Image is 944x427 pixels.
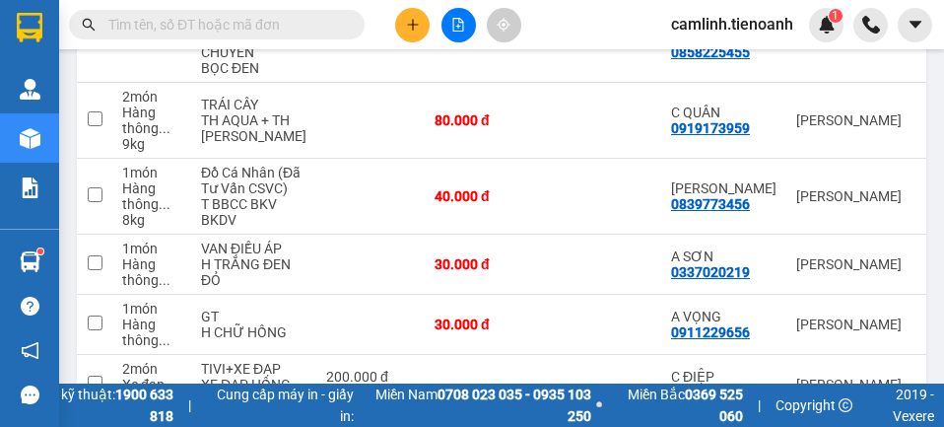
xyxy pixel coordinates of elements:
[655,12,809,36] span: camlinh.tienoanh
[671,196,750,212] div: 0839773456
[20,79,40,100] img: warehouse-icon
[108,14,341,36] input: Tìm tên, số ĐT hoặc mã đơn
[435,112,533,128] div: 80.000 đ
[671,309,776,324] div: A VỌNG
[201,377,306,408] div: XE ĐẠP HỒNG +T CHỮ ĐEN TO
[796,377,924,392] div: [PERSON_NAME]
[406,18,420,32] span: plus
[201,196,306,228] div: T BBCC BKV BKDV
[20,251,40,272] img: warehouse-icon
[758,394,761,416] span: |
[20,128,40,149] img: warehouse-icon
[326,369,415,385] div: 200.000 đ
[796,188,924,204] div: [PERSON_NAME]
[17,13,42,42] img: logo-vxr
[201,361,306,377] div: TIVI+XE ĐẠP
[122,301,181,317] div: 1 món
[21,297,39,316] span: question-circle
[122,105,181,136] div: Hàng thông thường
[201,165,306,196] div: Đồ Cá Nhân (Đã Tư Vấn CSVC)
[122,212,181,228] div: 8 kg
[122,317,181,348] div: Hàng thông thường
[206,384,353,427] span: Cung cấp máy in - giấy in:
[201,112,306,144] div: TH AQUA + TH CHỮ XANH
[82,18,96,32] span: search
[451,18,465,32] span: file-add
[818,16,836,34] img: icon-new-feature
[671,44,750,60] div: 0858225455
[21,341,39,360] span: notification
[671,264,750,280] div: 0337020219
[122,180,181,212] div: Hàng thông thường
[188,394,191,416] span: |
[435,256,533,272] div: 30.000 đ
[20,178,40,198] img: solution-icon
[122,256,181,288] div: Hàng thông thường
[671,180,776,196] div: Vũ Anh
[441,8,476,42] button: file-add
[796,112,924,128] div: [PERSON_NAME]
[829,9,843,23] sup: 1
[122,241,181,256] div: 1 món
[21,386,39,404] span: message
[671,324,750,340] div: 0911229656
[898,8,932,42] button: caret-down
[435,188,533,204] div: 40.000 đ
[115,387,173,424] strong: 1900 633 818
[671,120,750,136] div: 0919173959
[122,136,181,152] div: 9 kg
[122,89,181,105] div: 2 món
[435,317,533,332] div: 30.000 đ
[122,377,181,408] div: Xe đạp trẻ em
[159,332,170,348] span: ...
[487,8,521,42] button: aim
[201,60,306,76] div: BỌC ĐEN
[497,18,510,32] span: aim
[607,384,743,427] span: Miền Bắc
[201,97,306,112] div: TRÁI CÂY
[832,9,839,23] span: 1
[159,272,170,288] span: ...
[201,324,306,340] div: H CHỮ HỒNG
[159,196,170,212] span: ...
[37,249,43,254] sup: 1
[395,8,430,42] button: plus
[862,16,880,34] img: phone-icon
[907,16,924,34] span: caret-down
[796,256,924,272] div: [PERSON_NAME]
[359,384,591,427] span: Miền Nam
[201,241,306,256] div: VAN ĐIỀU ÁP
[201,309,306,324] div: GT
[596,401,602,409] span: ⚪️
[671,105,776,120] div: C QUÂN
[671,249,776,264] div: A SƠN
[438,387,591,424] strong: 0708 023 035 - 0935 103 250
[796,317,924,332] div: [PERSON_NAME]
[685,387,743,424] strong: 0369 525 060
[201,256,306,288] div: H TRẮNG ĐEN ĐỎ
[671,369,776,385] div: C ĐIỆP
[122,165,181,180] div: 1 món
[839,398,852,412] span: copyright
[159,120,170,136] span: ...
[122,361,181,377] div: 2 món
